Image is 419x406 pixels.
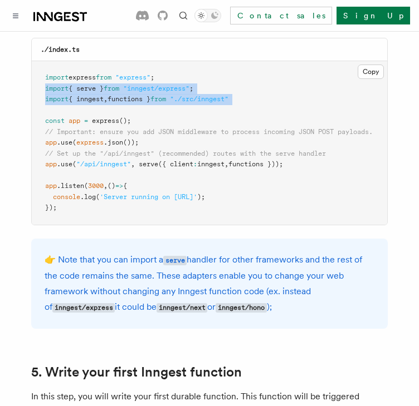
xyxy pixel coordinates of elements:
[189,85,193,92] span: ;
[41,46,80,53] code: ./index.ts
[76,138,104,146] span: express
[52,303,115,313] code: inngest/express
[45,150,326,157] span: // Set up the "/api/inngest" (recommended) routes with the serve handler
[104,85,119,92] span: from
[358,65,384,79] button: Copy
[45,182,57,190] span: app
[170,95,228,103] span: "./src/inngest"
[177,9,190,22] button: Find something...
[163,256,187,265] code: serve
[69,73,96,81] span: express
[115,73,150,81] span: "express"
[123,182,127,190] span: {
[108,95,150,103] span: functions }
[45,160,57,168] span: app
[131,160,135,168] span: ,
[45,128,373,136] span: // Important: ensure you add JSON middleware to process incoming JSON POST payloads.
[69,85,104,92] span: { serve }
[31,364,242,380] a: 5. Write your first Inngest function
[45,73,69,81] span: import
[225,160,228,168] span: ,
[194,9,221,22] button: Toggle dark mode
[72,138,76,146] span: (
[104,95,108,103] span: ,
[193,160,197,168] span: :
[104,182,108,190] span: ,
[57,138,72,146] span: .use
[80,193,96,201] span: .log
[158,160,193,168] span: ({ client
[150,95,166,103] span: from
[45,204,57,211] span: });
[163,254,187,265] a: serve
[108,182,115,190] span: ()
[92,117,119,125] span: express
[96,73,111,81] span: from
[53,193,80,201] span: console
[197,193,205,201] span: );
[76,160,131,168] span: "/api/inngest"
[88,182,104,190] span: 3000
[57,182,84,190] span: .listen
[230,7,332,24] a: Contact sales
[197,160,225,168] span: inngest
[72,160,76,168] span: (
[69,95,104,103] span: { inngest
[9,9,22,22] button: Toggle navigation
[123,85,189,92] span: "inngest/express"
[119,117,131,125] span: ();
[228,160,283,168] span: functions }));
[45,85,69,92] span: import
[45,252,374,315] p: 👉 Note that you can import a handler for other frameworks and the rest of the code remains the sa...
[45,117,65,125] span: const
[100,193,197,201] span: 'Server running on [URL]'
[115,182,123,190] span: =>
[69,117,80,125] span: app
[337,7,410,24] a: Sign Up
[84,117,88,125] span: =
[139,160,158,168] span: serve
[84,182,88,190] span: (
[45,138,57,146] span: app
[96,193,100,201] span: (
[150,73,154,81] span: ;
[157,303,207,313] code: inngest/next
[45,95,69,103] span: import
[123,138,139,146] span: ());
[57,160,72,168] span: .use
[216,303,266,313] code: inngest/hono
[104,138,123,146] span: .json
